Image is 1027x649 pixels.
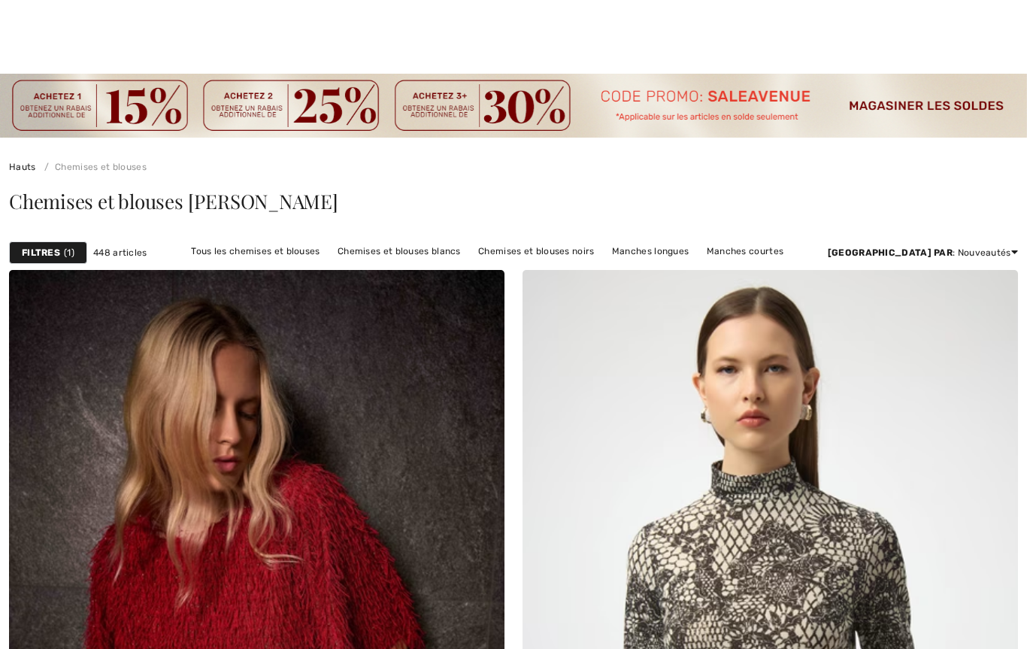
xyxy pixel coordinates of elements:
span: 448 articles [93,246,147,259]
div: : Nouveautés [828,246,1018,259]
span: Chemises et blouses [PERSON_NAME] [9,188,338,214]
a: Manches longues [604,241,697,261]
a: Uni [323,261,353,281]
a: Manches courtes [699,241,792,261]
a: Manches 3/4 [249,261,321,281]
strong: [GEOGRAPHIC_DATA] par [828,247,953,258]
a: Hauts [9,162,36,172]
strong: Filtres [22,246,60,259]
a: Tous les chemises et blouses [183,241,327,261]
a: Chemises et blouses [38,162,147,172]
a: Chemises et blouses blancs [330,241,468,261]
a: Chemises et blouses noirs [471,241,602,261]
a: Chemises et blouses [PERSON_NAME] [356,261,540,281]
a: Chemises et blouses [PERSON_NAME] [542,261,726,281]
span: 1 [64,246,74,259]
